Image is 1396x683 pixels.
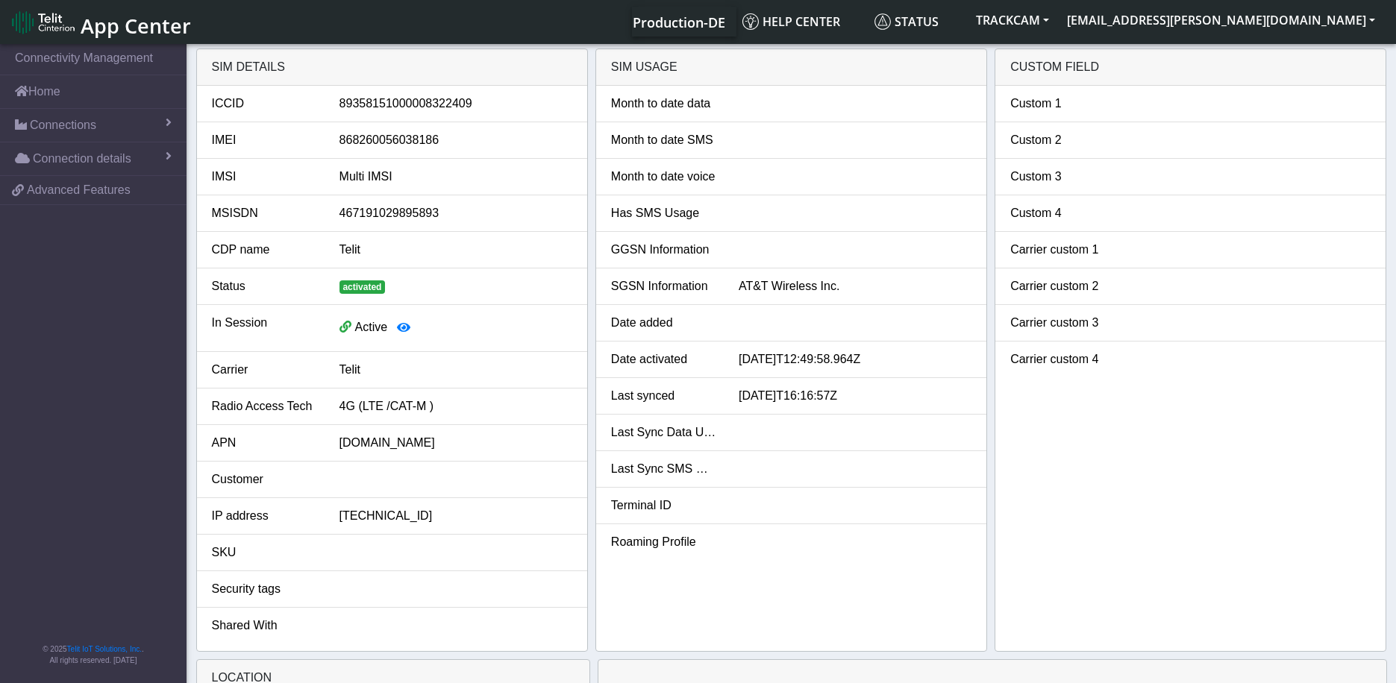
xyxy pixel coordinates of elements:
[999,131,1127,149] div: Custom 2
[339,280,386,294] span: activated
[201,397,328,415] div: Radio Access Tech
[201,277,328,295] div: Status
[201,361,328,379] div: Carrier
[81,12,191,40] span: App Center
[600,131,727,149] div: Month to date SMS
[632,7,724,37] a: Your current platform instance
[201,470,328,488] div: Customer
[727,387,983,405] div: [DATE]T16:16:57Z
[328,241,583,259] div: Telit
[201,507,328,525] div: IP address
[995,49,1386,86] div: Custom field
[328,507,583,525] div: [TECHNICAL_ID]
[1058,7,1384,34] button: [EMAIL_ADDRESS][PERSON_NAME][DOMAIN_NAME]
[33,150,131,168] span: Connection details
[201,617,328,635] div: Shared With
[328,95,583,113] div: 89358151000008322409
[328,168,583,186] div: Multi IMSI
[600,241,727,259] div: GGSN Information
[600,460,727,478] div: Last Sync SMS Usage
[201,241,328,259] div: CDP name
[600,314,727,332] div: Date added
[742,13,759,30] img: knowledge.svg
[328,204,583,222] div: 467191029895893
[67,645,142,653] a: Telit IoT Solutions, Inc.
[999,204,1127,222] div: Custom 4
[328,434,583,452] div: [DOMAIN_NAME]
[967,7,1058,34] button: TRACKCAM
[742,13,840,30] span: Help center
[736,7,868,37] a: Help center
[355,321,388,333] span: Active
[201,168,328,186] div: IMSI
[201,434,328,452] div: APN
[387,314,420,342] button: View session details
[999,95,1127,113] div: Custom 1
[600,350,727,368] div: Date activated
[201,314,328,342] div: In Session
[201,95,328,113] div: ICCID
[600,533,727,551] div: Roaming Profile
[874,13,939,30] span: Status
[600,497,727,514] div: Terminal ID
[27,181,131,199] span: Advanced Features
[201,544,328,561] div: SKU
[600,277,727,295] div: SGSN Information
[197,49,587,86] div: SIM details
[600,204,727,222] div: Has SMS Usage
[600,387,727,405] div: Last synced
[999,241,1127,259] div: Carrier custom 1
[633,13,725,31] span: Production-DE
[727,350,983,368] div: [DATE]T12:49:58.964Z
[12,10,75,34] img: logo-telit-cinterion-gw-new.png
[999,277,1127,295] div: Carrier custom 2
[999,314,1127,332] div: Carrier custom 3
[596,49,986,86] div: SIM usage
[201,580,328,598] div: Security tags
[328,361,583,379] div: Telit
[727,277,983,295] div: AT&T Wireless Inc.
[201,131,328,149] div: IMEI
[12,6,189,38] a: App Center
[328,131,583,149] div: 868260056038186
[874,13,891,30] img: status.svg
[999,350,1127,368] div: Carrier custom 4
[600,424,727,441] div: Last Sync Data Usage
[600,168,727,186] div: Month to date voice
[600,95,727,113] div: Month to date data
[868,7,967,37] a: Status
[328,397,583,415] div: 4G (LTE /CAT-M )
[30,116,96,134] span: Connections
[999,168,1127,186] div: Custom 3
[201,204,328,222] div: MSISDN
